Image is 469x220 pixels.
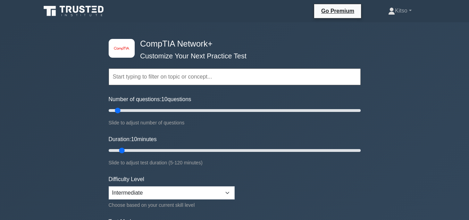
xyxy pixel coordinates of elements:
a: Kitso [371,4,428,18]
input: Start typing to filter on topic or concept... [109,68,361,85]
div: Slide to adjust number of questions [109,119,361,127]
a: Go Premium [317,7,358,15]
label: Duration: minutes [109,135,157,144]
span: 10 [131,136,137,142]
label: Difficulty Level [109,175,144,184]
div: Choose based on your current skill level [109,201,235,209]
div: Slide to adjust test duration (5-120 minutes) [109,158,361,167]
span: 10 [161,96,168,102]
label: Number of questions: questions [109,95,191,104]
h4: CompTIA Network+ [137,39,327,49]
